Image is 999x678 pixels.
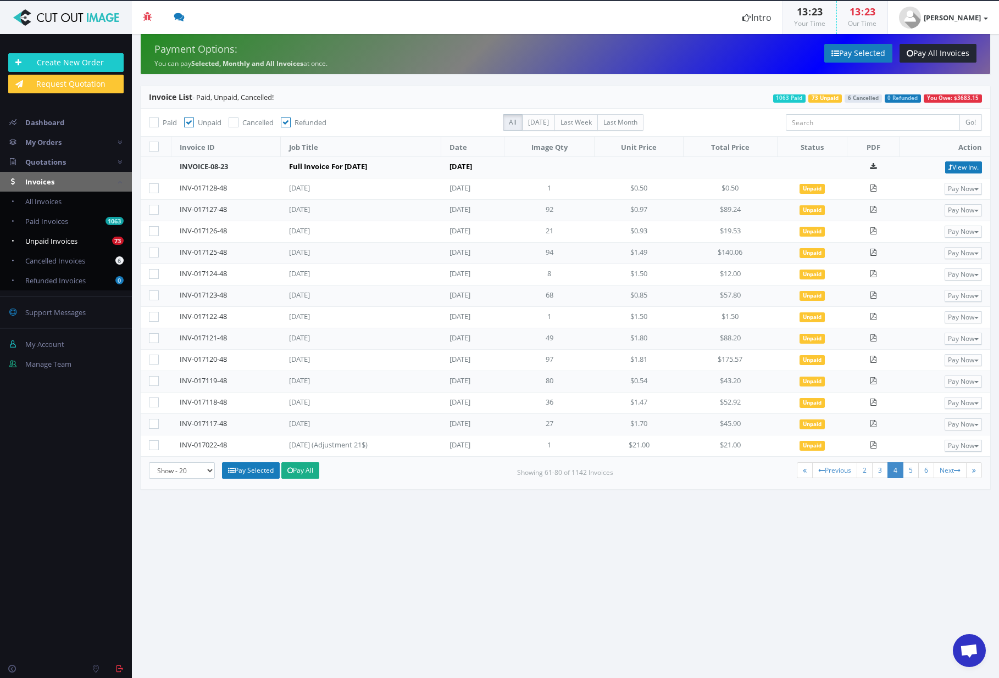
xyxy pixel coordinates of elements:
[594,137,683,157] th: Unit Price
[180,268,227,278] a: INV-017124-48
[800,205,825,215] span: Unpaid
[945,397,982,409] button: Pay Now
[149,92,192,102] span: Invoice List
[594,435,683,457] td: $21.00
[945,161,982,173] a: View Inv.
[777,137,847,157] th: Status
[25,359,71,369] span: Manage Team
[504,178,595,200] td: 1
[945,418,982,430] button: Pay Now
[594,307,683,328] td: $1.50
[903,462,919,478] a: 5
[872,462,888,478] a: 3
[888,1,999,34] a: [PERSON_NAME]
[594,371,683,393] td: $0.54
[441,414,504,435] td: [DATE]
[945,333,982,345] button: Pay Now
[812,5,823,18] span: 23
[441,178,504,200] td: [DATE]
[281,137,441,157] th: Job Title
[289,204,399,215] div: [DATE]
[945,290,982,302] button: Pay Now
[180,311,227,321] a: INV-017122-48
[503,114,523,131] label: All
[180,226,227,236] a: INV-017126-48
[684,371,778,393] td: $43.20
[504,435,595,457] td: 1
[441,264,504,285] td: [DATE]
[684,393,778,414] td: $52.92
[684,178,778,200] td: $0.50
[25,117,64,127] span: Dashboard
[289,183,399,193] div: [DATE]
[289,397,399,407] div: [DATE]
[959,114,982,131] input: Go!
[180,183,227,193] a: INV-017128-48
[773,94,806,103] span: 1063 Paid
[180,247,227,257] a: INV-017125-48
[522,114,555,131] label: [DATE]
[731,1,782,34] a: Intro
[848,19,876,28] small: Our Time
[800,355,825,365] span: Unpaid
[885,94,922,103] span: 0 Refunded
[281,157,441,178] td: Full Invoice For [DATE]
[295,117,326,127] span: Refunded
[945,247,982,259] button: Pay Now
[786,114,960,131] input: Search
[289,268,399,279] div: [DATE]
[918,462,934,478] a: 6
[191,59,303,68] strong: Selected, Monthly and All Invoices
[887,462,903,478] a: 4
[25,256,85,266] span: Cancelled Invoices
[180,376,227,385] a: INV-017119-48
[800,398,825,408] span: Unpaid
[594,393,683,414] td: $1.47
[934,462,967,478] a: Next
[25,137,62,147] span: My Orders
[945,311,982,323] button: Pay Now
[25,216,68,226] span: Paid Invoices
[684,137,778,157] th: Total Price
[441,328,504,350] td: [DATE]
[149,92,274,102] span: - Paid, Unpaid, Cancelled!
[25,197,62,206] span: All Invoices
[180,397,227,407] a: INV-017118-48
[441,371,504,393] td: [DATE]
[441,435,504,457] td: [DATE]
[441,137,504,157] th: Date
[25,236,77,246] span: Unpaid Invoices
[25,276,86,285] span: Refunded Invoices
[289,226,399,236] div: [DATE]
[800,248,825,258] span: Unpaid
[594,178,683,200] td: $0.50
[812,462,857,478] a: Previous
[945,226,982,238] button: Pay Now
[800,184,825,194] span: Unpaid
[594,350,683,371] td: $1.81
[924,94,982,103] span: You Owe: $3683.15
[800,334,825,344] span: Unpaid
[25,307,86,317] span: Support Messages
[504,200,595,221] td: 92
[8,75,124,93] a: Request Quotation
[441,157,595,178] td: [DATE]
[504,264,595,285] td: 8
[824,44,892,63] a: Pay Selected
[180,161,228,171] a: INVOICE-08-23
[504,307,595,328] td: 1
[899,137,990,157] th: Action
[597,114,643,131] label: Last Month
[847,137,900,157] th: PDF
[115,256,124,265] b: 6
[180,440,227,450] a: INV-017022-48
[684,328,778,350] td: $88.20
[945,440,982,452] button: Pay Now
[684,285,778,307] td: $57.80
[289,333,399,343] div: [DATE]
[163,117,177,127] span: Paid
[504,350,595,371] td: 97
[945,354,982,366] button: Pay Now
[289,418,399,429] div: [DATE]
[171,137,281,157] th: Invoice ID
